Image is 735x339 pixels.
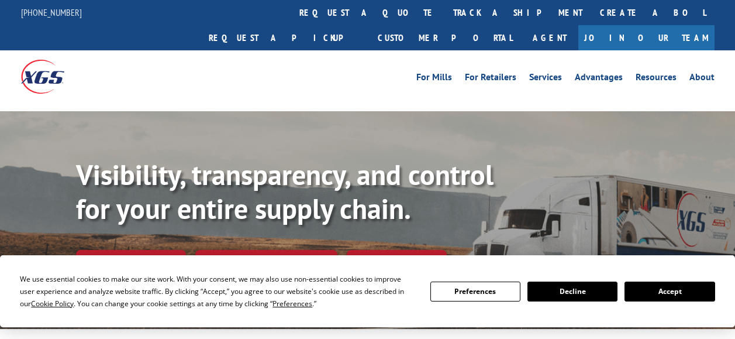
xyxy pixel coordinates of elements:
div: We use essential cookies to make our site work. With your consent, we may also use non-essential ... [20,273,416,310]
a: For Mills [416,73,452,85]
a: Services [529,73,562,85]
b: Visibility, transparency, and control for your entire supply chain. [76,156,494,227]
button: Decline [527,282,617,302]
span: Preferences [272,299,312,309]
a: Join Our Team [578,25,715,50]
a: Agent [521,25,578,50]
a: Track shipment [76,250,186,275]
a: Customer Portal [369,25,521,50]
a: [PHONE_NUMBER] [21,6,82,18]
button: Accept [624,282,715,302]
a: For Retailers [465,73,516,85]
a: XGS ASSISTANT [347,250,447,275]
a: About [689,73,715,85]
span: Cookie Policy [31,299,74,309]
a: Request a pickup [200,25,369,50]
a: Resources [636,73,677,85]
a: Advantages [575,73,623,85]
button: Preferences [430,282,520,302]
a: Calculate transit time [195,250,337,275]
